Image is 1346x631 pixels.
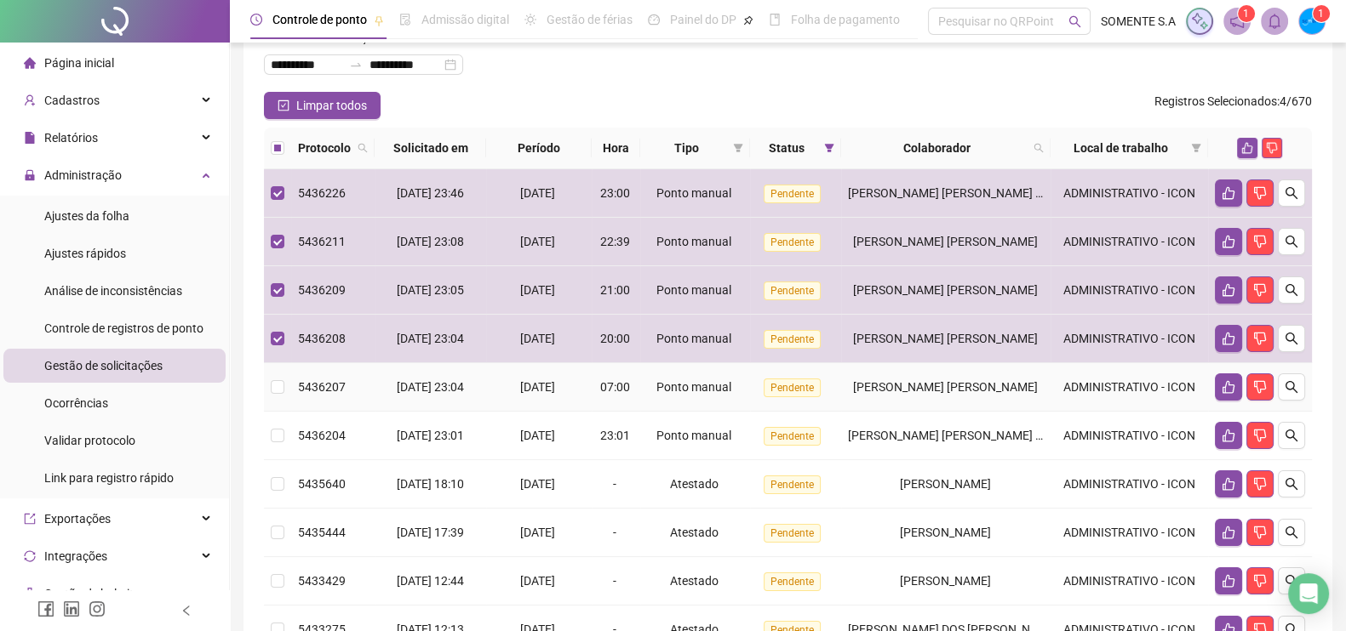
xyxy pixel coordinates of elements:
[853,332,1038,345] span: [PERSON_NAME] [PERSON_NAME]
[1285,380,1298,394] span: search
[24,169,36,181] span: lock
[520,526,555,539] span: [DATE]
[853,380,1038,394] span: [PERSON_NAME] [PERSON_NAME]
[298,429,346,442] span: 5436204
[592,128,641,169] th: Hora
[44,396,108,410] span: Ocorrências
[848,429,1152,442] span: [PERSON_NAME] [PERSON_NAME] DOS [PERSON_NAME]
[764,524,821,543] span: Pendente
[358,143,368,153] span: search
[1068,15,1081,28] span: search
[1318,8,1324,20] span: 1
[900,574,991,588] span: [PERSON_NAME]
[1222,332,1235,345] span: like
[24,550,36,562] span: sync
[1191,143,1201,153] span: filter
[24,513,36,525] span: export
[670,13,736,26] span: Painel do DP
[764,475,821,494] span: Pendente
[44,94,100,107] span: Cadastros
[853,283,1038,297] span: [PERSON_NAME] [PERSON_NAME]
[278,99,289,111] span: check-square
[520,186,555,200] span: [DATE]
[397,380,464,394] span: [DATE] 23:04
[757,139,817,157] span: Status
[656,429,731,442] span: Ponto manual
[848,139,1027,157] span: Colaborador
[397,235,464,248] span: [DATE] 23:08
[520,283,555,297] span: [DATE]
[44,359,163,372] span: Gestão de solicitações
[1288,573,1329,614] div: Open Intercom Messenger
[1057,139,1184,157] span: Local de trabalho
[24,588,36,600] span: apartment
[791,13,900,26] span: Folha de pagamento
[1253,235,1267,248] span: dislike
[670,477,719,491] span: Atestado
[44,131,98,145] span: Relatórios
[600,186,630,200] span: 23:00
[848,186,1173,200] span: [PERSON_NAME] [PERSON_NAME] FACHAS [PERSON_NAME]
[764,378,821,397] span: Pendente
[520,477,555,491] span: [DATE]
[1285,235,1298,248] span: search
[764,185,821,203] span: Pendente
[1266,142,1278,154] span: dislike
[298,235,346,248] span: 5436211
[1034,143,1044,153] span: search
[1229,14,1245,29] span: notification
[421,13,509,26] span: Admissão digital
[853,235,1038,248] span: [PERSON_NAME] [PERSON_NAME]
[524,14,536,26] span: sun
[44,434,135,447] span: Validar protocolo
[298,477,346,491] span: 5435640
[1051,315,1208,363] td: ADMINISTRATIVO - ICON
[1222,235,1235,248] span: like
[600,429,630,442] span: 23:01
[298,574,346,588] span: 5433429
[600,332,630,345] span: 20:00
[44,587,146,600] span: Gestão de holerites
[1285,186,1298,200] span: search
[1222,477,1235,491] span: like
[743,15,753,26] span: pushpin
[656,235,731,248] span: Ponto manual
[296,96,367,115] span: Limpar todos
[298,186,346,200] span: 5436226
[1285,283,1298,297] span: search
[520,380,555,394] span: [DATE]
[298,283,346,297] span: 5436209
[1253,574,1267,588] span: dislike
[1101,12,1176,31] span: SOMENTE S.A
[520,332,555,345] span: [DATE]
[1222,526,1235,539] span: like
[44,549,107,563] span: Integrações
[730,135,747,161] span: filter
[1188,135,1205,161] span: filter
[397,526,464,539] span: [DATE] 17:39
[397,429,464,442] span: [DATE] 23:01
[349,58,363,71] span: to
[1253,477,1267,491] span: dislike
[44,247,126,260] span: Ajustes rápidos
[44,471,174,485] span: Link para registro rápido
[397,186,464,200] span: [DATE] 23:46
[1253,380,1267,394] span: dislike
[1051,460,1208,509] td: ADMINISTRATIVO - ICON
[900,477,991,491] span: [PERSON_NAME]
[1051,266,1208,315] td: ADMINISTRATIVO - ICON
[1253,332,1267,345] span: dislike
[821,135,838,161] span: filter
[24,132,36,144] span: file
[250,14,262,26] span: clock-circle
[647,139,726,157] span: Tipo
[1253,283,1267,297] span: dislike
[1222,380,1235,394] span: like
[824,143,834,153] span: filter
[600,380,630,394] span: 07:00
[1051,218,1208,266] td: ADMINISTRATIVO - ICON
[1313,5,1330,22] sup: Atualize o seu contato no menu Meus Dados
[656,380,731,394] span: Ponto manual
[1285,526,1298,539] span: search
[1285,574,1298,588] span: search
